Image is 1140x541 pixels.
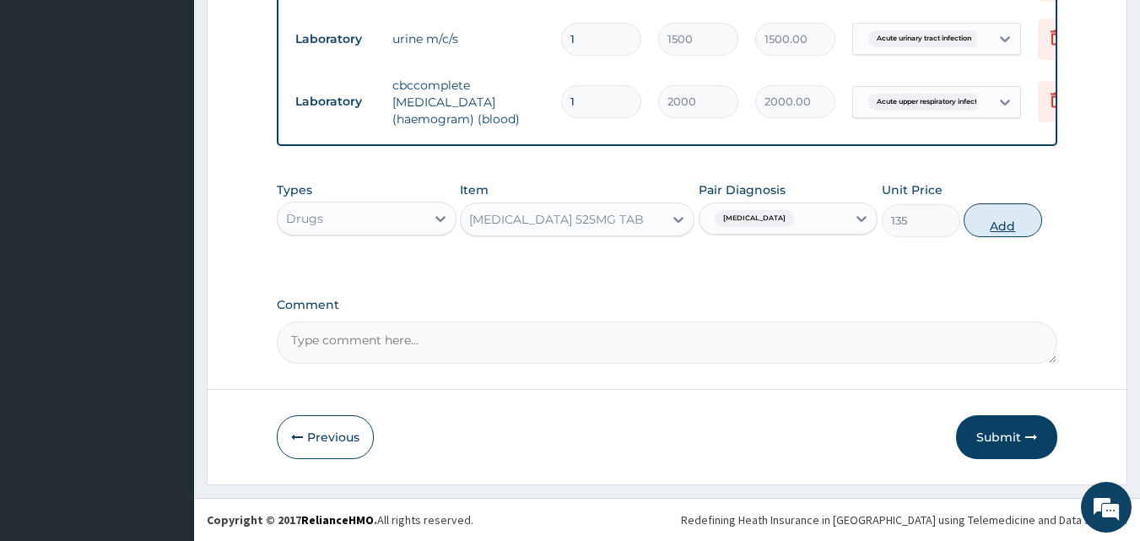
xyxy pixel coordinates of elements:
span: Acute urinary tract infection [868,30,980,47]
span: Acute upper respiratory infect... [868,94,991,111]
strong: Copyright © 2017 . [207,512,377,527]
td: Laboratory [287,86,384,117]
td: urine m/c/s [384,22,553,56]
textarea: Type your message and hit 'Enter' [8,361,321,420]
span: We're online! [98,163,233,333]
label: Comment [277,298,1058,312]
button: Submit [956,415,1057,459]
span: [MEDICAL_DATA] [715,210,794,227]
button: Add [964,203,1042,237]
div: Drugs [286,210,323,227]
label: Unit Price [882,181,943,198]
label: Types [277,183,312,197]
div: Redefining Heath Insurance in [GEOGRAPHIC_DATA] using Telemedicine and Data Science! [681,511,1127,528]
a: RelianceHMO [301,512,374,527]
td: Laboratory [287,24,384,55]
footer: All rights reserved. [194,498,1140,541]
button: Previous [277,415,374,459]
label: Item [460,181,489,198]
label: Pair Diagnosis [699,181,786,198]
div: [MEDICAL_DATA] 525MG TAB [469,211,644,228]
div: Minimize live chat window [277,8,317,49]
div: Chat with us now [88,95,284,116]
td: cbccomplete [MEDICAL_DATA] (haemogram) (blood) [384,68,553,136]
img: d_794563401_company_1708531726252_794563401 [31,84,68,127]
